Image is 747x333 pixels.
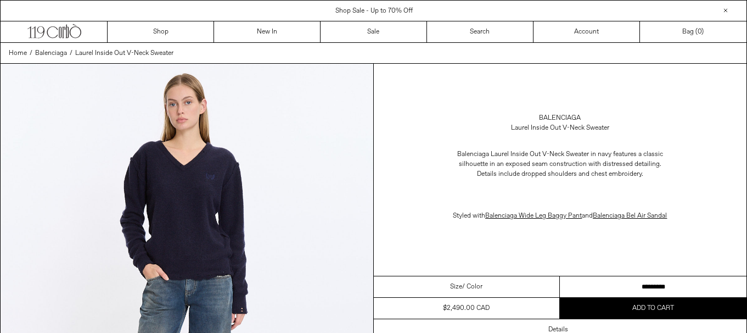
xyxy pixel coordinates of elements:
[640,21,746,42] a: Bag ()
[108,21,214,42] a: Shop
[321,21,427,42] a: Sale
[632,304,674,313] span: Add to cart
[560,298,746,319] button: Add to cart
[427,21,533,42] a: Search
[335,7,413,15] a: Shop Sale - Up to 70% Off
[9,49,27,58] span: Home
[453,212,667,220] span: Styled with and
[214,21,321,42] a: New In
[75,48,173,58] a: Laurel Inside Out V-Neck Sweater
[35,48,67,58] a: Balenciaga
[75,49,173,58] span: Laurel Inside Out V-Neck Sweater
[593,212,667,220] a: Balenciaga Bel Air Sandal
[485,212,582,220] a: Balenciaga Wide Leg Baggy Pant
[539,113,581,123] a: Balenciaga
[9,48,27,58] a: Home
[450,144,670,185] p: Balenciaga Laurel Inside Out V-Neck Sweater in navy features a classic silhouette in an exposed s...
[70,48,72,58] span: /
[511,123,609,133] div: Laurel Inside Out V-Neck Sweater
[462,282,482,292] span: / Color
[450,282,462,292] span: Size
[30,48,32,58] span: /
[533,21,640,42] a: Account
[35,49,67,58] span: Balenciaga
[698,27,704,37] span: )
[698,27,701,36] span: 0
[443,303,490,313] div: $2,490.00 CAD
